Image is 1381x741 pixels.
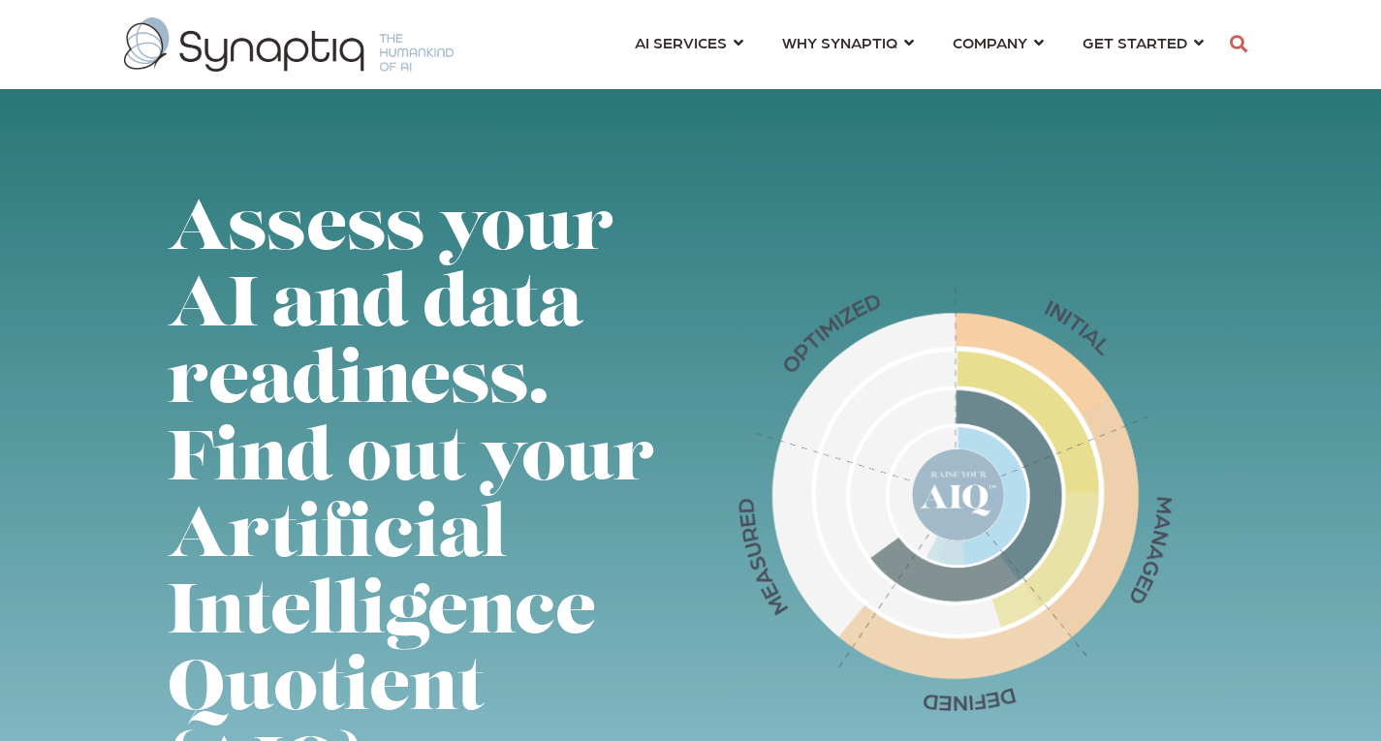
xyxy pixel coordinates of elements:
img: synaptiq logo-1 [124,17,454,72]
a: WHY SYNAPTIQ [782,24,914,60]
span: WHY SYNAPTIQ [782,29,897,55]
a: GET STARTED [1083,24,1204,60]
span: COMPANY [953,29,1027,55]
a: AI SERVICES [635,24,743,60]
span: GET STARTED [1083,29,1187,55]
nav: menu [615,10,1223,79]
img: AIQ-Wheel_nolegend-tinified [704,281,1213,711]
a: COMPANY [953,24,1044,60]
span: AI SERVICES [635,29,727,55]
